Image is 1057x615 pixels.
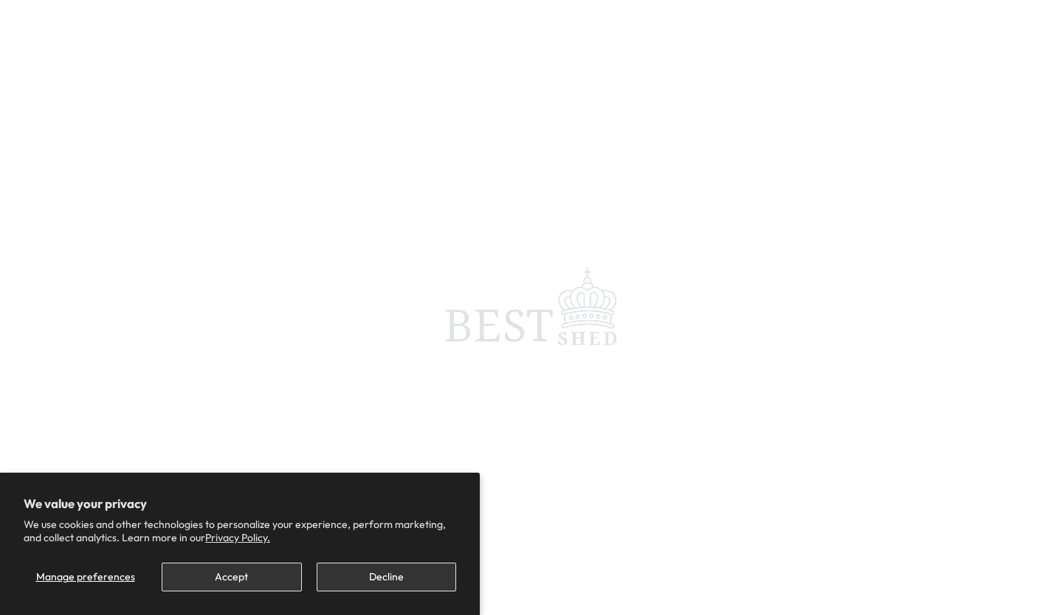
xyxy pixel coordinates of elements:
[162,563,301,591] button: Accept
[317,563,456,591] button: Decline
[24,518,456,544] p: We use cookies and other technologies to personalize your experience, perform marketing, and coll...
[24,563,147,591] button: Manage preferences
[24,496,456,511] h2: We value your privacy
[36,570,135,583] span: Manage preferences
[205,531,270,544] a: Privacy Policy.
